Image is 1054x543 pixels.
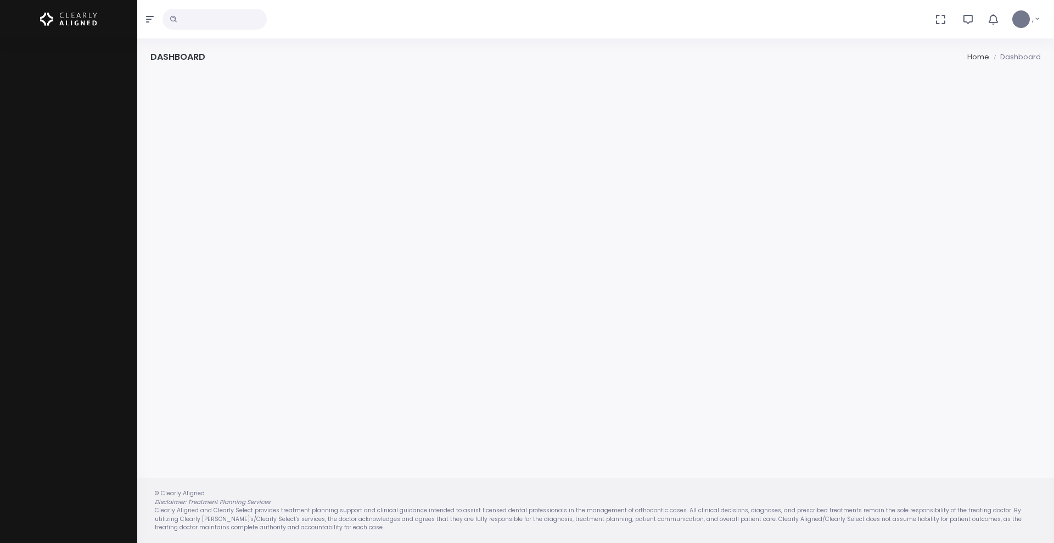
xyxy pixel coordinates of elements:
[989,52,1041,63] li: Dashboard
[1032,14,1034,25] span: ,
[967,52,989,63] li: Home
[144,489,1047,532] div: © Clearly Aligned Clearly Aligned and Clearly Select provides treatment planning support and clin...
[150,52,205,62] h4: Dashboard
[155,498,270,506] em: Disclaimer: Treatment Planning Services
[40,8,97,31] img: Logo Horizontal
